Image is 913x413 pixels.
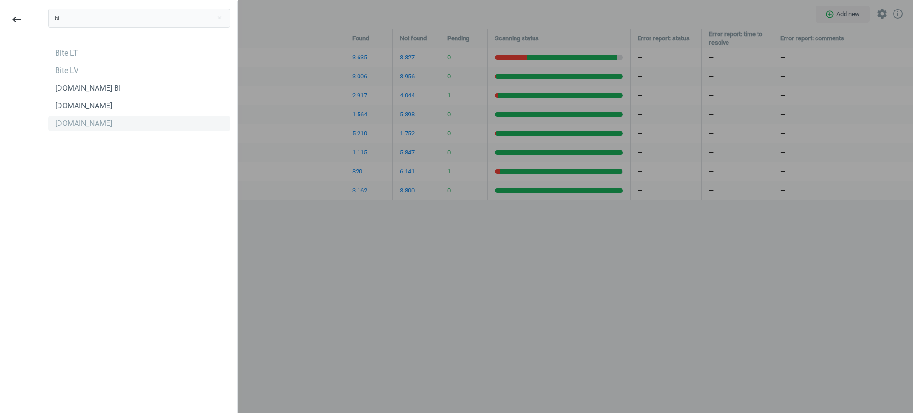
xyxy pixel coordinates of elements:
button: keyboard_backspace [6,9,28,31]
i: keyboard_backspace [11,14,22,25]
div: Bite LV [55,66,78,76]
input: Search campaign [48,9,230,28]
div: [DOMAIN_NAME] [55,118,112,129]
div: Bite LT [55,48,78,58]
button: Close [212,14,226,22]
div: [DOMAIN_NAME] BI [55,83,121,94]
div: [DOMAIN_NAME] [55,101,112,111]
